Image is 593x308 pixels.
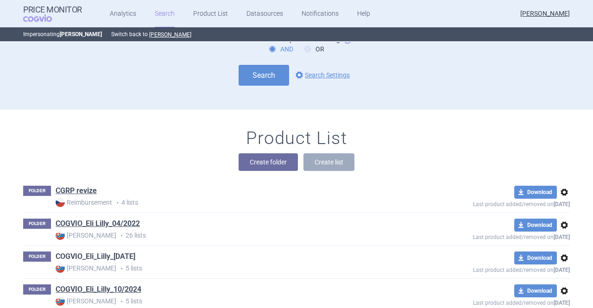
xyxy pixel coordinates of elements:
a: COGVIO_Eli_Lilly_10/2024 [56,284,141,295]
button: [PERSON_NAME] [149,31,191,38]
button: Download [514,219,557,232]
strong: [PERSON_NAME] [56,264,116,273]
strong: [DATE] [554,267,570,273]
a: Search Settings [294,69,350,81]
img: SK [56,296,65,306]
label: AND [269,44,293,54]
strong: Reimbursement [56,198,112,207]
h1: COGVIO_Eli_Lilly_06.10.2025 [56,251,135,264]
strong: [PERSON_NAME] [56,296,116,306]
p: Last product added/removed on [406,264,570,273]
button: Download [514,186,557,199]
p: 5 lists [56,296,406,306]
label: OR [304,44,324,54]
p: 26 lists [56,231,406,240]
a: COGVIO_Eli Lilly_04/2022 [56,219,140,229]
strong: Price Monitor [23,5,82,14]
img: SK [56,231,65,240]
button: Download [514,284,557,297]
p: Last product added/removed on [406,199,570,207]
h1: COGVIO_Eli_Lilly_10/2024 [56,284,141,296]
p: 4 lists [56,198,406,207]
i: • [116,264,126,273]
a: COGVIO_Eli_Lilly_[DATE] [56,251,135,262]
h1: CGRP revize [56,186,97,198]
button: Create folder [239,153,298,171]
i: • [116,231,126,240]
p: FOLDER [23,251,51,262]
p: FOLDER [23,186,51,196]
a: Price MonitorCOGVIO [23,5,82,23]
p: Last product added/removed on [406,232,570,240]
strong: [DATE] [554,201,570,207]
p: Last product added/removed on [406,297,570,306]
p: FOLDER [23,284,51,295]
strong: [DATE] [554,234,570,240]
p: FOLDER [23,219,51,229]
img: CZ [56,198,65,207]
button: Search [239,65,289,86]
a: CGRP revize [56,186,97,196]
h1: Product List [246,128,347,149]
h1: COGVIO_Eli Lilly_04/2022 [56,219,140,231]
i: • [112,198,121,207]
strong: [PERSON_NAME] [60,31,102,38]
span: COGVIO [23,14,65,22]
button: Download [514,251,557,264]
button: Create list [303,153,354,171]
i: • [116,297,126,306]
strong: [PERSON_NAME] [56,231,116,240]
img: SK [56,264,65,273]
p: Impersonating Switch back to [23,27,570,41]
p: 5 lists [56,264,406,273]
strong: [DATE] [554,300,570,306]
